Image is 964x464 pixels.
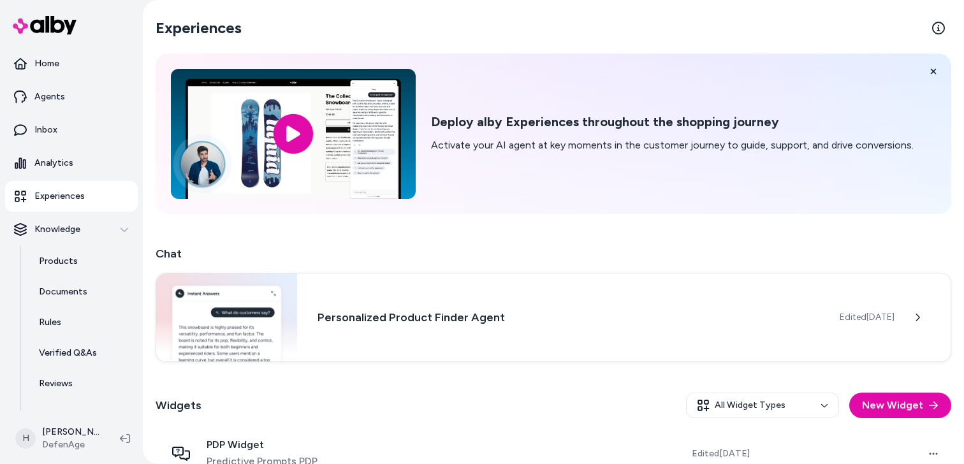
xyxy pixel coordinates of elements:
a: Reviews [26,368,138,399]
p: Products [39,255,78,268]
button: New Widget [849,393,951,418]
span: Edited [DATE] [692,447,750,460]
a: Agents [5,82,138,112]
h2: Widgets [156,396,201,414]
p: Documents [39,286,87,298]
p: Reviews [39,377,73,390]
h3: Personalized Product Finder Agent [318,308,819,326]
a: Analytics [5,148,138,178]
span: PDP Widget [207,439,318,451]
p: Knowledge [34,223,80,236]
p: Home [34,57,59,70]
p: Rules [39,316,61,329]
button: Knowledge [5,214,138,245]
h2: Experiences [156,18,242,38]
span: DefenAge [42,439,99,451]
p: Survey Questions [39,408,112,421]
button: H[PERSON_NAME]DefenAge [8,418,110,459]
a: Inbox [5,115,138,145]
p: Verified Q&As [39,347,97,359]
span: H [15,428,36,449]
a: Chat widgetPersonalized Product Finder AgentEdited[DATE] [156,273,951,362]
p: [PERSON_NAME] [42,426,99,439]
p: Inbox [34,124,57,136]
p: Analytics [34,157,73,170]
a: Verified Q&As [26,338,138,368]
a: Rules [26,307,138,338]
p: Agents [34,91,65,103]
p: Experiences [34,190,85,203]
img: alby Logo [13,16,77,34]
a: Documents [26,277,138,307]
p: Activate your AI agent at key moments in the customer journey to guide, support, and drive conver... [431,138,914,153]
span: Edited [DATE] [840,311,895,324]
h2: Chat [156,245,951,263]
button: All Widget Types [686,393,839,418]
a: Experiences [5,181,138,212]
img: Chat widget [156,273,297,361]
a: Products [26,246,138,277]
a: Home [5,48,138,79]
a: Survey Questions [26,399,138,430]
h2: Deploy alby Experiences throughout the shopping journey [431,114,914,130]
